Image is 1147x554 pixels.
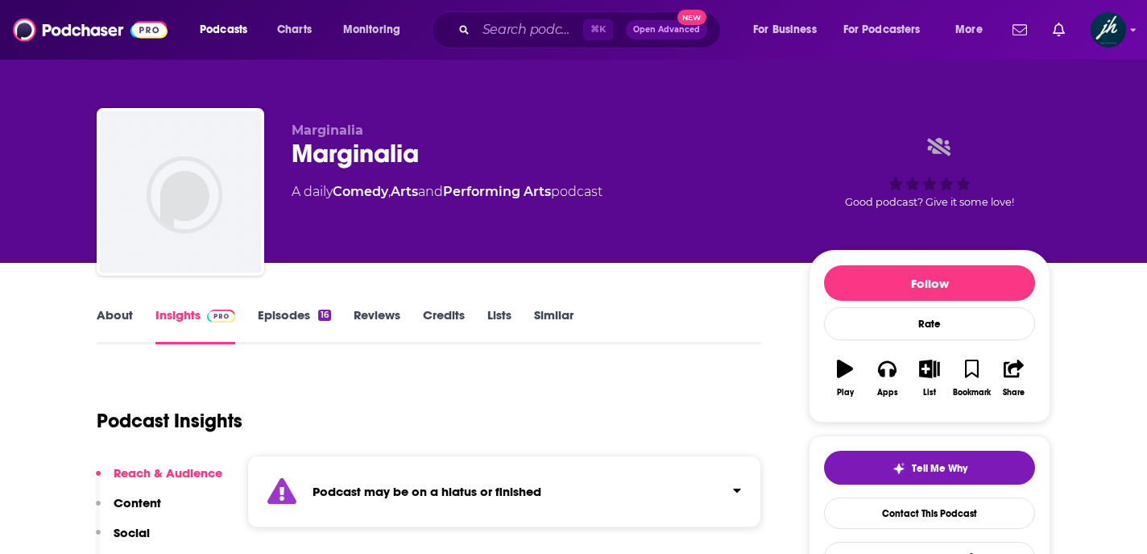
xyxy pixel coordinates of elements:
[824,498,1035,529] a: Contact This Podcast
[923,388,936,398] div: List
[843,19,921,41] span: For Podcasters
[313,484,541,499] strong: Podcast may be on a hiatus or finished
[753,19,817,41] span: For Business
[633,26,700,34] span: Open Advanced
[845,196,1014,208] span: Good podcast? Give it some love!
[97,307,133,344] a: About
[1046,16,1071,44] a: Show notifications dropdown
[892,462,905,475] img: tell me why sparkle
[1091,12,1126,48] span: Logged in as JHPublicRelations
[247,456,761,527] section: Click to expand status details
[1091,12,1126,48] img: User Profile
[267,17,321,43] a: Charts
[824,307,1035,340] div: Rate
[388,184,391,199] span: ,
[100,111,261,273] img: Marginalia
[318,310,331,321] div: 16
[277,19,312,41] span: Charts
[824,349,866,407] button: Play
[292,182,602,202] div: A daily podcast
[200,19,247,41] span: Podcasts
[824,265,1035,301] button: Follow
[391,184,418,199] a: Arts
[944,17,1003,43] button: open menu
[418,184,443,199] span: and
[583,19,613,40] span: ⌘ K
[114,525,150,540] p: Social
[332,17,421,43] button: open menu
[443,184,551,199] a: Performing Arts
[833,17,944,43] button: open menu
[877,388,898,398] div: Apps
[837,388,854,398] div: Play
[114,495,161,510] p: Content
[909,349,950,407] button: List
[487,307,511,344] a: Lists
[423,307,465,344] a: Credits
[1003,388,1025,398] div: Share
[13,15,168,45] img: Podchaser - Follow, Share and Rate Podcasts
[626,20,707,40] button: Open AdvancedNew
[993,349,1035,407] button: Share
[343,19,400,41] span: Monitoring
[809,123,1050,223] div: Good podcast? Give it some love!
[955,19,983,41] span: More
[677,10,706,25] span: New
[155,307,235,344] a: InsightsPodchaser Pro
[742,17,837,43] button: open menu
[476,17,583,43] input: Search podcasts, credits, & more...
[912,462,967,475] span: Tell Me Why
[534,307,573,344] a: Similar
[866,349,908,407] button: Apps
[96,465,222,495] button: Reach & Audience
[333,184,388,199] a: Comedy
[447,11,736,48] div: Search podcasts, credits, & more...
[1006,16,1033,44] a: Show notifications dropdown
[950,349,992,407] button: Bookmark
[114,465,222,481] p: Reach & Audience
[824,451,1035,485] button: tell me why sparkleTell Me Why
[188,17,268,43] button: open menu
[292,123,363,138] span: Marginalia
[953,388,991,398] div: Bookmark
[97,409,242,433] h1: Podcast Insights
[258,307,331,344] a: Episodes16
[207,310,235,323] img: Podchaser Pro
[1091,12,1126,48] button: Show profile menu
[354,307,400,344] a: Reviews
[96,495,161,525] button: Content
